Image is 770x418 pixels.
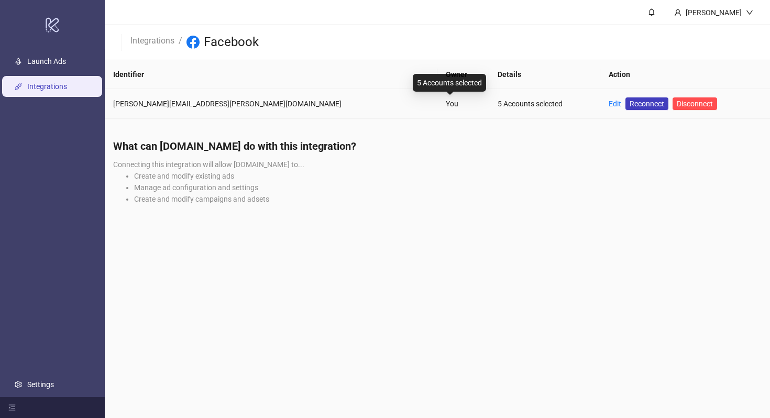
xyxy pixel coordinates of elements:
[625,97,668,110] a: Reconnect
[105,60,437,89] th: Identifier
[113,160,304,169] span: Connecting this integration will allow [DOMAIN_NAME] to...
[179,34,182,51] li: /
[134,170,762,182] li: Create and modify existing ads
[204,34,259,51] h3: Facebook
[609,100,621,108] a: Edit
[27,380,54,389] a: Settings
[27,57,66,65] a: Launch Ads
[437,60,489,89] th: Owner
[489,60,600,89] th: Details
[446,98,481,109] div: You
[648,8,655,16] span: bell
[674,9,681,16] span: user
[746,9,753,16] span: down
[128,34,177,46] a: Integrations
[134,193,762,205] li: Create and modify campaigns and adsets
[677,100,713,108] span: Disconnect
[134,182,762,193] li: Manage ad configuration and settings
[113,139,762,153] h4: What can [DOMAIN_NAME] do with this integration?
[113,98,429,109] div: [PERSON_NAME][EMAIL_ADDRESS][PERSON_NAME][DOMAIN_NAME]
[681,7,746,18] div: [PERSON_NAME]
[498,98,592,109] div: 5 Accounts selected
[27,82,67,91] a: Integrations
[600,60,770,89] th: Action
[673,97,717,110] button: Disconnect
[630,98,664,109] span: Reconnect
[8,404,16,411] span: menu-fold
